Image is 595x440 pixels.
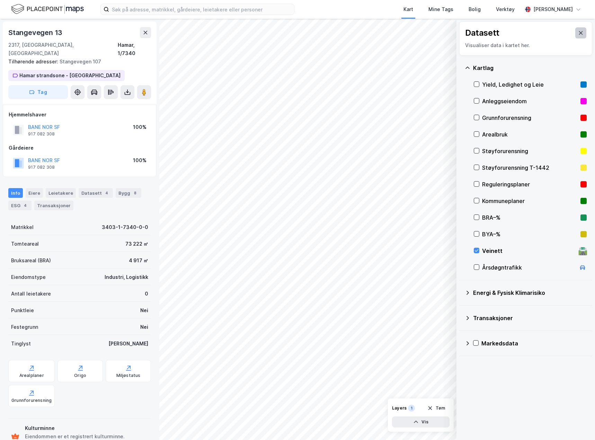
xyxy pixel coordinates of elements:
div: Bolig [469,5,481,14]
div: Grunnforurensning [482,114,578,122]
div: Anleggseiendom [482,97,578,105]
div: Mine Tags [428,5,453,14]
button: Tøm [423,403,450,414]
div: Festegrunn [11,323,38,331]
div: 917 082 308 [28,131,55,137]
div: Nei [140,306,148,315]
div: Kommuneplaner [482,197,578,205]
img: logo.f888ab2527a4732fd821a326f86c7f29.svg [11,3,84,15]
div: Leietakere [46,188,76,198]
div: Årsdøgntrafikk [482,263,576,272]
div: 0 [145,290,148,298]
div: 2317, [GEOGRAPHIC_DATA], [GEOGRAPHIC_DATA] [8,41,118,58]
div: Transaksjoner [473,314,587,322]
input: Søk på adresse, matrikkel, gårdeiere, leietakere eller personer [109,4,294,15]
div: Stangevegen 107 [8,58,145,66]
div: Grunnforurensning [11,398,52,403]
div: Origo [74,373,86,378]
div: Kulturminne [25,424,148,432]
div: 1 [408,405,415,412]
button: Vis [392,416,450,428]
div: Stangevegen 13 [8,27,64,38]
div: Hjemmelshaver [9,111,151,119]
div: Nei [140,323,148,331]
div: Matrikkel [11,223,34,231]
div: Hamar, 1/7340 [118,41,151,58]
div: Visualiser data i kartet her. [465,41,586,50]
div: Industri, Logistikk [105,273,148,281]
div: Kontrollprogram for chat [560,407,595,440]
div: Miljøstatus [116,373,141,378]
div: BYA–% [482,230,578,238]
div: [PERSON_NAME] [533,5,573,14]
div: Reguleringsplaner [482,180,578,188]
div: 4 [22,202,29,209]
div: Markedsdata [481,339,587,347]
div: BRA–% [482,213,578,222]
div: 73 222 ㎡ [125,240,148,248]
div: Eiere [26,188,43,198]
span: Tilhørende adresser: [8,59,60,64]
div: 4 917 ㎡ [129,256,148,265]
div: 4 [103,190,110,196]
div: Transaksjoner [34,201,73,210]
div: ESG [8,201,32,210]
div: Støyforurensning T-1442 [482,164,578,172]
div: Layers [392,405,407,411]
div: Tomteareal [11,240,39,248]
div: Energi & Fysisk Klimarisiko [473,289,587,297]
div: Eiendomstype [11,273,46,281]
div: Støyforurensning [482,147,578,155]
div: Gårdeiere [9,144,151,152]
div: [PERSON_NAME] [108,340,148,348]
div: Tinglyst [11,340,31,348]
div: 3403-1-7340-0-0 [102,223,148,231]
div: Arealplaner [19,373,44,378]
div: Arealbruk [482,130,578,139]
div: Veinett [482,247,576,255]
div: Bruksareal (BRA) [11,256,51,265]
div: 100% [133,156,146,165]
div: Datasett [465,27,499,38]
div: Datasett [79,188,113,198]
div: Yield, Ledighet og Leie [482,80,578,89]
div: 100% [133,123,146,131]
div: Bygg [116,188,141,198]
div: Kart [403,5,413,14]
iframe: Chat Widget [560,407,595,440]
div: 🛣️ [578,246,587,255]
div: Kartlag [473,64,587,72]
div: 8 [132,190,139,196]
div: Antall leietakere [11,290,51,298]
div: Info [8,188,23,198]
div: 917 082 308 [28,165,55,170]
div: Hamar strandsone - [GEOGRAPHIC_DATA] [19,71,121,80]
div: Verktøy [496,5,515,14]
div: Punktleie [11,306,34,315]
button: Tag [8,85,68,99]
